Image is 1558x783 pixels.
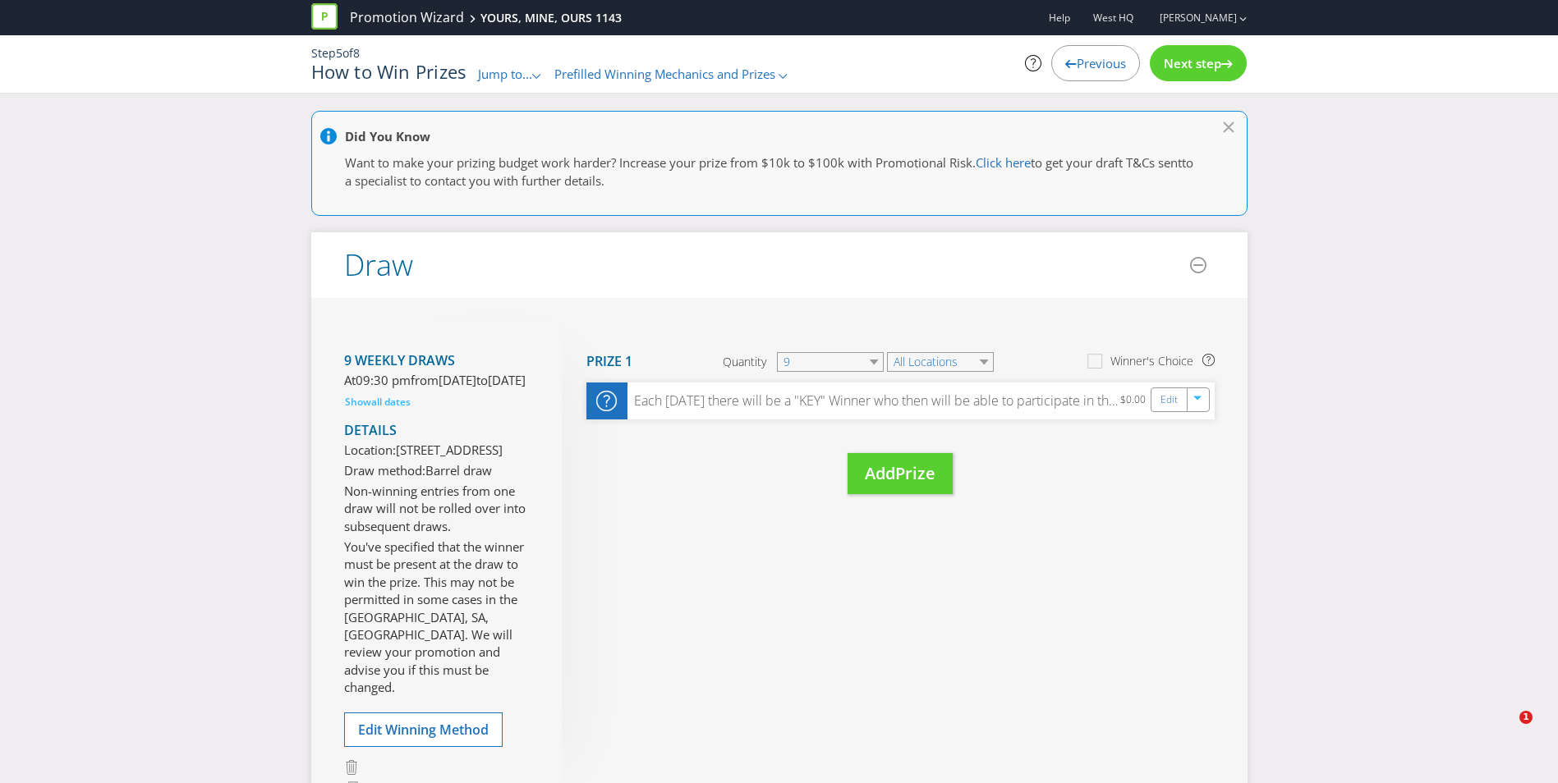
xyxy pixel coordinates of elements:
span: At [344,372,356,388]
span: Jump to... [478,66,532,82]
span: of [342,45,353,61]
span: Edit Winning Method [358,721,489,739]
h4: 9 weekly draws [344,354,537,369]
span: [DATE] [488,372,526,388]
a: Click here [976,154,1031,171]
iframe: Intercom live chat [1486,711,1525,750]
h2: Draw [344,249,413,282]
span: Next step [1164,55,1221,71]
button: AddPrize [848,453,953,495]
span: from [411,372,439,388]
span: Prefilled Winning Mechanics and Prizes [554,66,775,82]
span: West HQ [1093,11,1133,25]
div: Each [DATE] there will be a "KEY" Winner who then will be able to participate in the Grand finale... [627,391,1120,410]
span: to [476,372,488,388]
span: Step [311,45,336,61]
h1: How to Win Prizes [311,62,466,81]
h4: Details [344,424,537,438]
span: Prize [895,462,935,484]
span: Previous [1077,55,1126,71]
span: all dates [371,395,411,409]
span: Draw method: [344,462,425,478]
span: Quantity [723,354,766,370]
a: Promotion Wizard [350,8,464,27]
span: 1 [1519,711,1533,724]
span: [DATE] [439,372,476,388]
a: Edit [1160,391,1178,410]
span: Add [865,462,895,484]
span: Want to make your prizing budget work harder? Increase your prize from $10k to $100k with Promoti... [345,154,976,171]
span: Barrel draw [425,462,492,478]
span: to get your draft T&Cs sentto a specialist to contact you with further details. [345,154,1193,188]
span: Location: [344,442,396,458]
button: Showall dates [344,394,411,410]
h4: Prize 1 [586,355,632,369]
div: YOURS, MINE, OURS 1143 [480,10,622,26]
div: $0.00 [1120,391,1151,411]
span: 8 [353,45,360,61]
button: Edit Winning Method [344,712,503,747]
span: 5 [336,45,342,61]
a: [PERSON_NAME] [1143,11,1237,25]
span: 09:30 pm [356,372,411,388]
p: Non-winning entries from one draw will not be rolled over into subsequent draws. [344,483,537,535]
a: Help [1049,11,1070,25]
p: You've specified that the winner must be present at the draw to win the prize. This may not be pe... [344,538,537,697]
div: Winner's Choice [1110,353,1193,369]
span: [STREET_ADDRESS] [396,442,503,458]
span: Show [345,395,371,409]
